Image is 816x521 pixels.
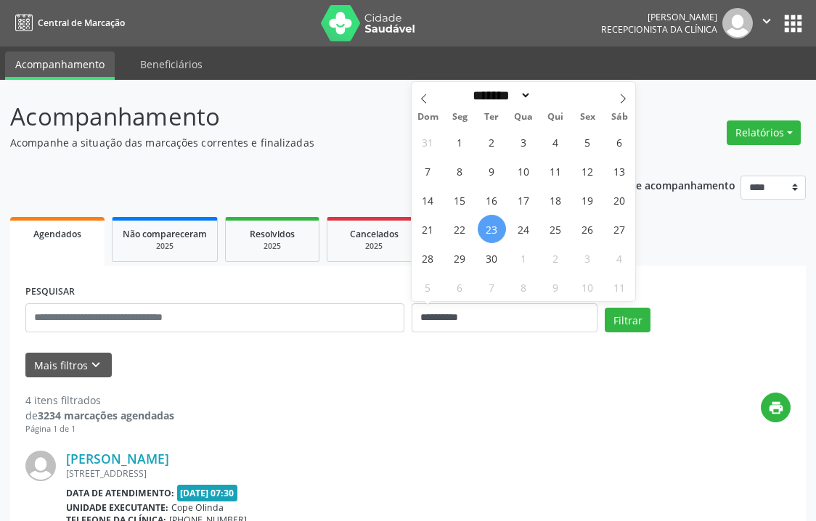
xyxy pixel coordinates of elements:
button: Relatórios [727,120,801,145]
div: 2025 [338,241,410,252]
span: Outubro 9, 2025 [542,273,570,301]
span: Setembro 9, 2025 [478,157,506,185]
span: Resolvidos [250,228,295,240]
button: Filtrar [605,308,650,332]
span: Sáb [603,112,635,122]
span: Setembro 17, 2025 [510,186,538,214]
span: Setembro 24, 2025 [510,215,538,243]
span: Outubro 10, 2025 [574,273,602,301]
span: Setembro 8, 2025 [446,157,474,185]
a: Acompanhamento [5,52,115,80]
div: [PERSON_NAME] [601,11,717,23]
span: Agosto 31, 2025 [414,128,442,156]
span: Seg [444,112,476,122]
b: Unidade executante: [66,501,168,514]
div: 2025 [123,241,207,252]
span: Setembro 13, 2025 [605,157,634,185]
span: Setembro 11, 2025 [542,157,570,185]
span: Setembro 16, 2025 [478,186,506,214]
span: Setembro 14, 2025 [414,186,442,214]
strong: 3234 marcações agendadas [38,409,174,422]
span: Dom [412,112,444,122]
span: Setembro 3, 2025 [510,128,538,156]
span: Setembro 10, 2025 [510,157,538,185]
button: apps [780,11,806,36]
span: Setembro 5, 2025 [574,128,602,156]
span: Setembro 30, 2025 [478,244,506,272]
span: Cope Olinda [171,501,224,514]
span: Setembro 19, 2025 [574,186,602,214]
span: Outubro 11, 2025 [605,273,634,301]
select: Month [468,88,531,103]
span: Setembro 25, 2025 [542,215,570,243]
span: Outubro 8, 2025 [510,273,538,301]
span: Agendados [33,228,81,240]
img: img [25,451,56,481]
span: Setembro 18, 2025 [542,186,570,214]
span: Outubro 6, 2025 [446,273,474,301]
span: [DATE] 07:30 [177,485,238,501]
div: [STREET_ADDRESS] [66,467,573,480]
span: Setembro 15, 2025 [446,186,474,214]
span: Setembro 22, 2025 [446,215,474,243]
span: Cancelados [350,228,399,240]
span: Outubro 7, 2025 [478,273,506,301]
span: Outubro 2, 2025 [542,244,570,272]
a: [PERSON_NAME] [66,451,169,467]
span: Setembro 7, 2025 [414,157,442,185]
span: Recepcionista da clínica [601,23,717,36]
span: Qui [539,112,571,122]
span: Setembro 1, 2025 [446,128,474,156]
span: Ter [476,112,507,122]
p: Acompanhamento [10,99,567,135]
a: Central de Marcação [10,11,125,35]
p: Acompanhe a situação das marcações correntes e finalizadas [10,135,567,150]
i: print [768,400,784,416]
span: Outubro 1, 2025 [510,244,538,272]
div: 4 itens filtrados [25,393,174,408]
span: Setembro 20, 2025 [605,186,634,214]
div: Página 1 de 1 [25,423,174,435]
span: Setembro 2, 2025 [478,128,506,156]
span: Qua [507,112,539,122]
span: Setembro 28, 2025 [414,244,442,272]
p: Ano de acompanhamento [607,176,735,194]
div: 2025 [236,241,309,252]
i:  [759,13,775,29]
input: Year [531,88,579,103]
img: img [722,8,753,38]
span: Setembro 4, 2025 [542,128,570,156]
span: Outubro 3, 2025 [574,244,602,272]
b: Data de atendimento: [66,487,174,499]
span: Setembro 23, 2025 [478,215,506,243]
span: Setembro 21, 2025 [414,215,442,243]
span: Setembro 27, 2025 [605,215,634,243]
span: Outubro 5, 2025 [414,273,442,301]
i: keyboard_arrow_down [88,357,104,373]
span: Central de Marcação [38,17,125,29]
span: Sex [571,112,603,122]
div: de [25,408,174,423]
button:  [753,8,780,38]
span: Setembro 12, 2025 [574,157,602,185]
span: Setembro 26, 2025 [574,215,602,243]
label: PESQUISAR [25,281,75,303]
button: Mais filtroskeyboard_arrow_down [25,353,112,378]
span: Setembro 6, 2025 [605,128,634,156]
span: Não compareceram [123,228,207,240]
a: Beneficiários [130,52,213,77]
span: Setembro 29, 2025 [446,244,474,272]
span: Outubro 4, 2025 [605,244,634,272]
button: print [761,393,791,422]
